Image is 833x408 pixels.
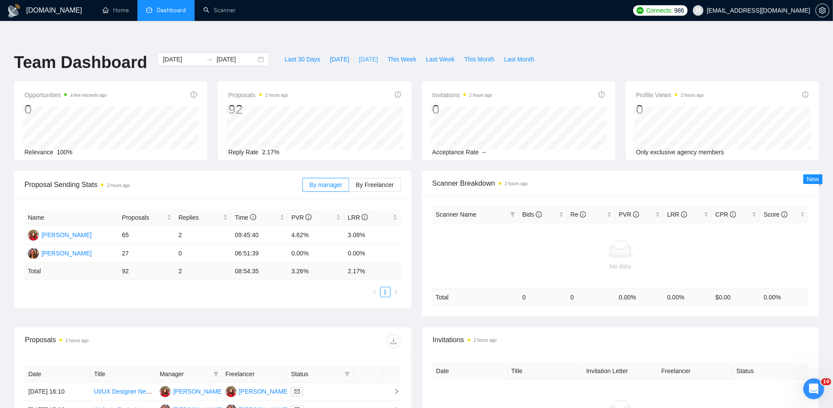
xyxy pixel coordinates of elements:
img: logo [7,4,21,18]
span: to [206,56,213,63]
span: filter [213,371,219,377]
span: Invitations [432,90,493,100]
span: Manager [160,369,210,379]
span: 100% [57,149,72,156]
th: Freelancer [658,363,733,380]
span: Reply Rate [228,149,258,156]
td: 3.08% [344,226,401,245]
span: user [695,7,701,14]
img: O [28,230,39,241]
time: 2 hours ago [505,181,528,186]
span: download [387,338,400,345]
img: O [226,386,237,397]
span: This Month [464,54,494,64]
span: info-circle [536,211,542,218]
time: 2 hours ago [470,93,493,98]
div: [PERSON_NAME] [239,387,289,396]
div: 0 [636,101,704,118]
span: info-circle [730,211,736,218]
h1: Team Dashboard [14,52,147,73]
li: Next Page [391,287,401,297]
span: info-circle [305,214,312,220]
span: By Freelancer [356,181,394,188]
span: By manager [309,181,342,188]
button: This Month [459,52,499,66]
div: [PERSON_NAME] [41,248,92,258]
span: Proposal Sending Stats [24,179,302,190]
td: 2.17 % [344,263,401,280]
td: $ 0.00 [712,289,761,306]
span: Proposals [228,90,288,100]
img: O [160,386,171,397]
span: Last Week [426,54,455,64]
th: Title [91,366,157,383]
div: No data [436,262,806,271]
time: 2 hours ago [65,338,89,343]
span: This Week [387,54,416,64]
td: 2 [175,263,231,280]
button: setting [816,3,830,17]
td: 09:45:40 [231,226,288,245]
img: A [28,248,39,259]
span: info-circle [362,214,368,220]
td: 65 [119,226,175,245]
span: Time [235,214,256,221]
span: Connects: [646,6,672,15]
span: right [387,388,400,394]
span: Acceptance Rate [432,149,479,156]
span: info-circle [802,92,809,98]
span: 986 [674,6,684,15]
span: [DATE] [359,54,378,64]
span: info-circle [191,92,197,98]
span: -- [482,149,486,156]
td: UI/UX Designer Needed for Application Development [91,383,157,401]
button: download [387,334,401,348]
div: 92 [228,101,288,118]
a: UI/UX Designer Needed for Application Development [94,388,237,395]
th: Invitation Letter [583,363,658,380]
th: Title [508,363,583,380]
time: 2 hours ago [474,338,497,343]
span: Last 30 Days [285,54,320,64]
span: New [807,176,819,183]
span: swap-right [206,56,213,63]
a: 1 [381,287,390,297]
button: Last Week [421,52,459,66]
td: 0 [567,289,616,306]
td: 0.00 % [615,289,664,306]
span: right [393,289,398,295]
td: 08:54:35 [231,263,288,280]
td: 27 [119,245,175,263]
span: Status [291,369,341,379]
span: Relevance [24,149,53,156]
a: O[PERSON_NAME] [160,388,223,394]
a: O[PERSON_NAME] [226,388,289,394]
span: [DATE] [330,54,349,64]
span: LRR [667,211,687,218]
td: [DATE] 16:10 [25,383,91,401]
td: 0.00 % [664,289,712,306]
button: This Week [383,52,421,66]
li: Previous Page [370,287,380,297]
span: left [372,289,377,295]
span: PVR [619,211,639,218]
a: searchScanner [203,7,236,14]
th: Replies [175,209,231,226]
th: Date [25,366,91,383]
td: 0.00% [288,245,344,263]
th: Manager [156,366,222,383]
div: [PERSON_NAME] [173,387,223,396]
th: Date [433,363,508,380]
td: 0.00% [344,245,401,263]
span: setting [816,7,829,14]
a: O[PERSON_NAME] [28,231,92,238]
td: 06:51:39 [231,245,288,263]
button: Last Month [499,52,539,66]
button: Last 30 Days [280,52,325,66]
td: Total [24,263,119,280]
img: upwork-logo.png [637,7,644,14]
span: Dashboard [157,7,186,14]
div: Proposals [25,334,213,348]
td: Total [432,289,519,306]
div: 0 [24,101,107,118]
